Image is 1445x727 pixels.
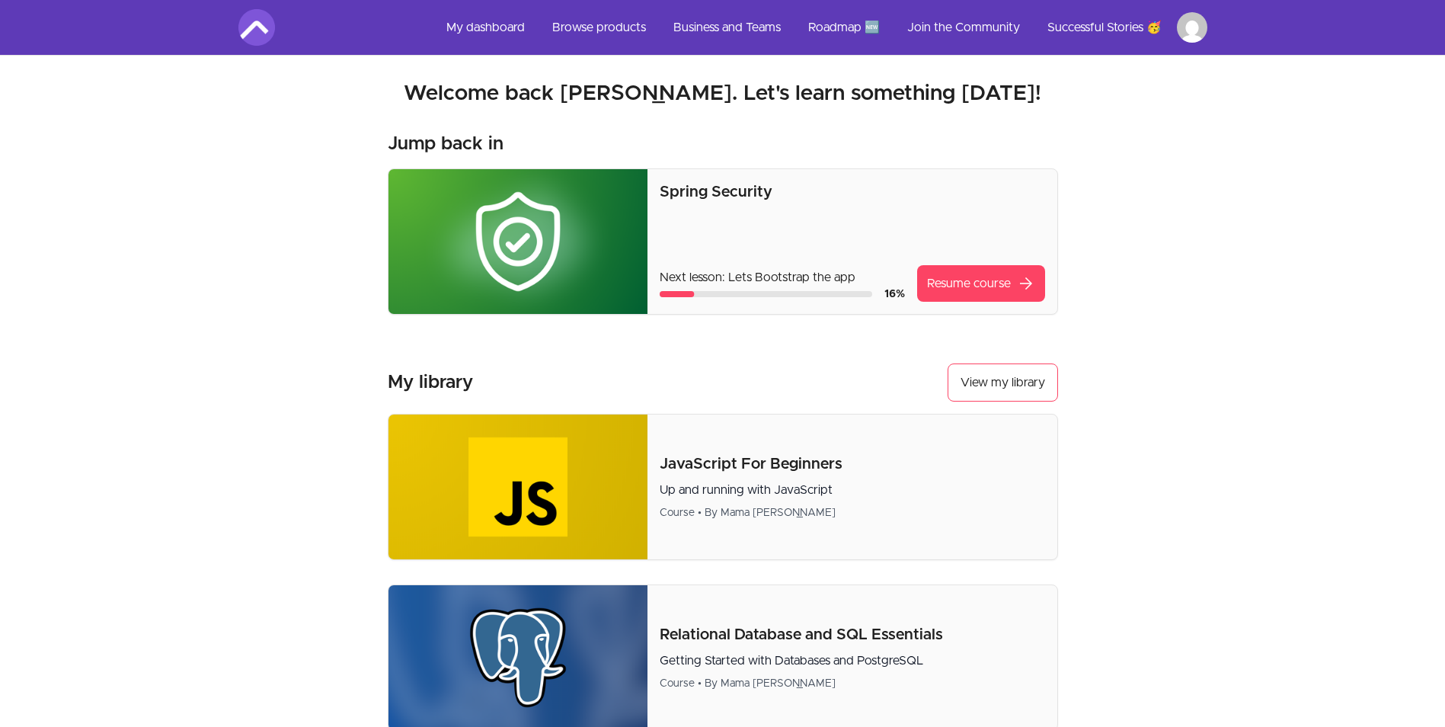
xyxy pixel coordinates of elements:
[1035,9,1174,46] a: Successful Stories 🥳
[661,9,793,46] a: Business and Teams
[238,80,1207,107] h2: Welcome back [PERSON_NAME]. Let's learn something [DATE]!
[948,363,1058,402] a: View my library
[660,291,871,297] div: Course progress
[917,265,1045,302] a: Resume coursearrow_forward
[660,453,1044,475] p: JavaScript For Beginners
[388,415,648,559] img: Product image for JavaScript For Beginners
[895,9,1032,46] a: Join the Community
[388,132,504,156] h3: Jump back in
[660,481,1044,499] p: Up and running with JavaScript
[434,9,537,46] a: My dashboard
[434,9,1207,46] nav: Main
[660,505,1044,520] div: Course • By Mama [PERSON_NAME]
[660,652,1044,670] p: Getting Started with Databases and PostgreSQL
[796,9,892,46] a: Roadmap 🆕
[388,169,648,314] img: Product image for Spring Security
[884,289,905,299] span: 16 %
[1177,12,1207,43] img: Profile image for Ibrahim Mohamed salama
[540,9,658,46] a: Browse products
[660,676,1044,691] div: Course • By Mama [PERSON_NAME]
[388,370,473,395] h3: My library
[238,9,275,46] img: Amigoscode logo
[660,268,904,287] p: Next lesson: Lets Bootstrap the app
[1017,274,1035,293] span: arrow_forward
[388,414,1058,560] a: Product image for JavaScript For BeginnersJavaScript For BeginnersUp and running with JavaScriptC...
[660,624,1044,645] p: Relational Database and SQL Essentials
[660,181,1044,203] p: Spring Security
